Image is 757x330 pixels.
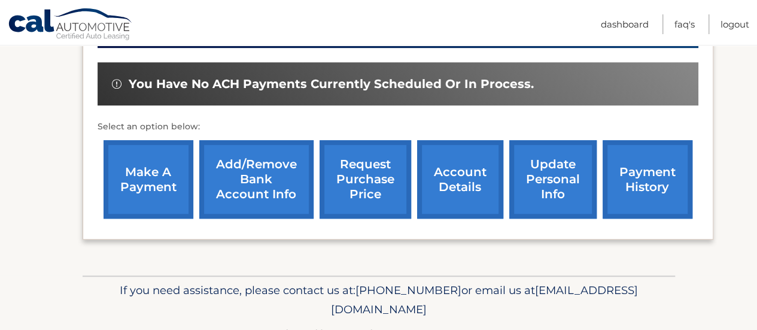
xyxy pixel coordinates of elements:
span: You have no ACH payments currently scheduled or in process. [129,77,534,92]
a: Logout [720,14,749,34]
p: If you need assistance, please contact us at: or email us at [90,281,667,319]
a: update personal info [509,140,597,219]
a: payment history [603,140,692,219]
a: FAQ's [674,14,695,34]
a: Dashboard [601,14,649,34]
span: [PHONE_NUMBER] [355,283,461,297]
a: make a payment [104,140,193,219]
a: account details [417,140,503,219]
a: Cal Automotive [8,8,133,43]
img: alert-white.svg [112,79,121,89]
span: [EMAIL_ADDRESS][DOMAIN_NAME] [331,283,638,316]
p: Select an option below: [98,120,698,134]
a: Add/Remove bank account info [199,140,314,219]
a: request purchase price [320,140,411,219]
